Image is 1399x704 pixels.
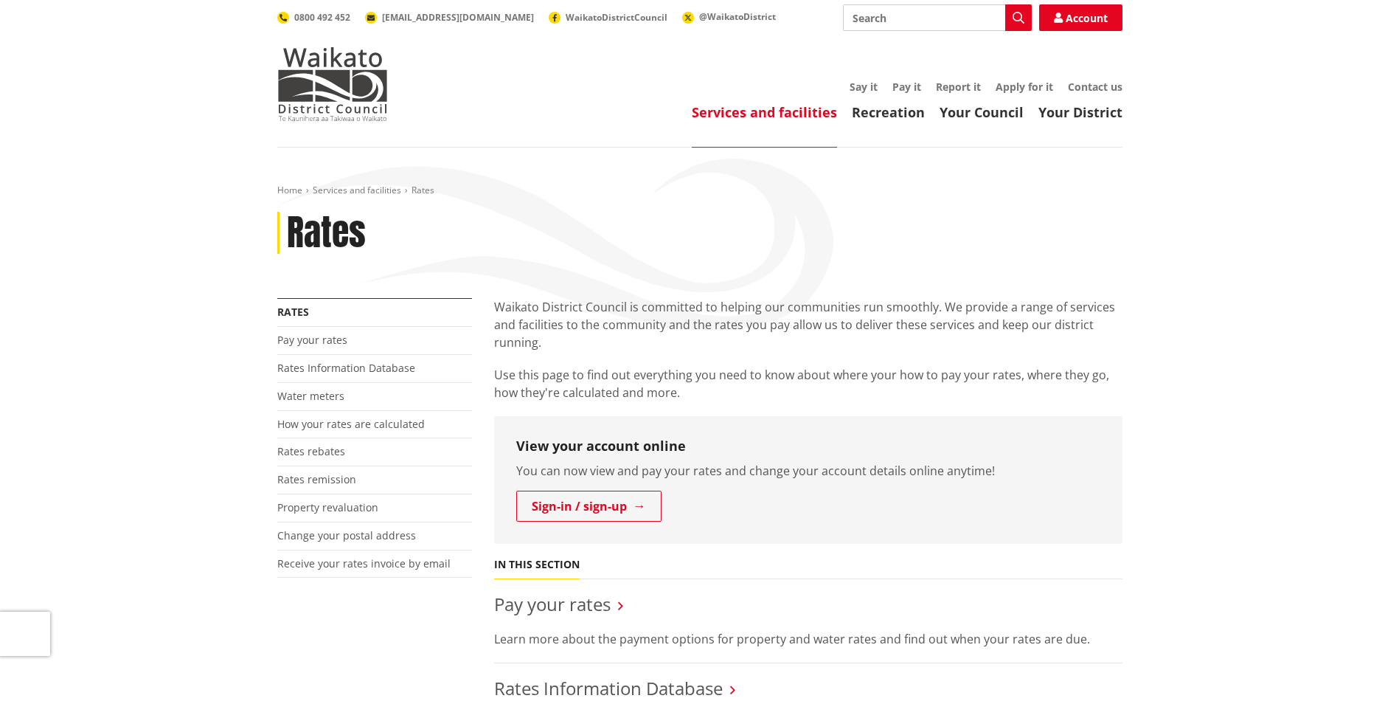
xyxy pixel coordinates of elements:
a: Rates remission [277,472,356,486]
a: Water meters [277,389,344,403]
span: @WaikatoDistrict [699,10,776,23]
a: [EMAIL_ADDRESS][DOMAIN_NAME] [365,11,534,24]
a: Change your postal address [277,528,416,542]
a: WaikatoDistrictCouncil [549,11,667,24]
a: Contact us [1068,80,1122,94]
a: Sign-in / sign-up [516,491,662,522]
a: Pay your rates [277,333,347,347]
a: Rates Information Database [494,676,723,700]
input: Search input [843,4,1032,31]
img: Waikato District Council - Te Kaunihera aa Takiwaa o Waikato [277,47,388,121]
a: Rates Information Database [277,361,415,375]
a: Services and facilities [313,184,401,196]
span: WaikatoDistrictCouncil [566,11,667,24]
span: [EMAIL_ADDRESS][DOMAIN_NAME] [382,11,534,24]
a: Pay your rates [494,592,611,616]
a: Recreation [852,103,925,121]
h5: In this section [494,559,580,571]
a: How your rates are calculated [277,417,425,431]
a: Account [1039,4,1122,31]
a: Say it [850,80,878,94]
a: 0800 492 452 [277,11,350,24]
a: Receive your rates invoice by email [277,556,451,570]
a: Your District [1038,103,1122,121]
p: Learn more about the payment options for property and water rates and find out when your rates ar... [494,630,1122,648]
a: Property revaluation [277,500,378,514]
a: @WaikatoDistrict [682,10,776,23]
a: Your Council [940,103,1024,121]
p: Waikato District Council is committed to helping our communities run smoothly. We provide a range... [494,298,1122,351]
p: You can now view and pay your rates and change your account details online anytime! [516,462,1100,480]
a: Pay it [892,80,921,94]
a: Services and facilities [692,103,837,121]
a: Report it [936,80,981,94]
h1: Rates [287,212,366,255]
a: Home [277,184,302,196]
h3: View your account online [516,438,1100,455]
span: Rates [412,184,434,196]
a: Rates [277,305,309,319]
span: 0800 492 452 [294,11,350,24]
a: Rates rebates [277,444,345,458]
p: Use this page to find out everything you need to know about where your how to pay your rates, whe... [494,366,1122,401]
nav: breadcrumb [277,184,1122,197]
a: Apply for it [996,80,1053,94]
